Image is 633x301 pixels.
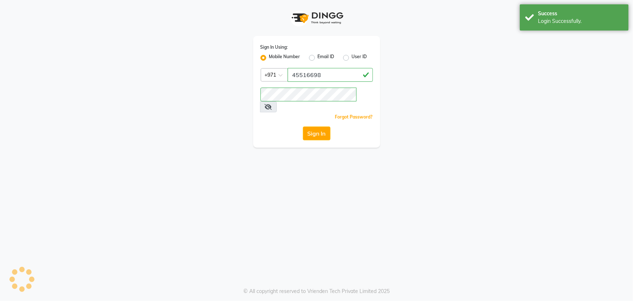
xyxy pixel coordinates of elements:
div: Success [538,10,623,17]
label: Sign In Using: [260,44,288,51]
label: Email ID [318,53,334,62]
button: Sign In [303,127,330,140]
img: logo1.svg [288,7,346,29]
input: Username [288,68,373,82]
input: Username [260,88,357,101]
label: User ID [352,53,367,62]
div: Login Successfully. [538,17,623,25]
label: Mobile Number [269,53,300,62]
a: Forgot Password? [335,114,373,120]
